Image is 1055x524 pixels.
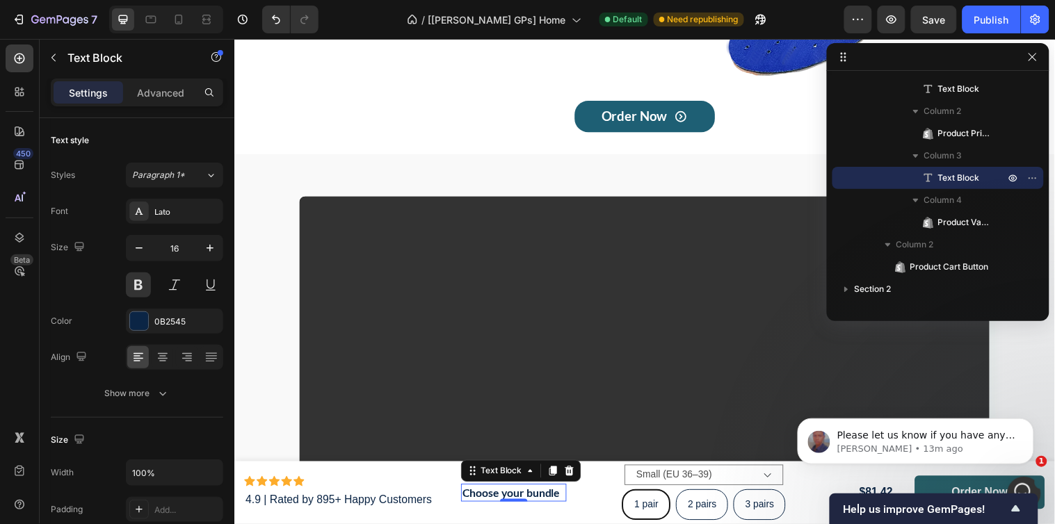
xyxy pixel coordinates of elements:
[855,304,892,318] span: Section 3
[938,126,991,140] span: Product Price
[51,134,89,147] div: Text style
[963,6,1021,33] button: Publish
[105,386,170,400] div: Show more
[428,13,566,27] span: [[PERSON_NAME] GPs] Home
[346,63,489,95] a: Order Now
[69,85,108,100] p: Settings
[618,452,671,470] div: $81.42
[154,206,220,218] div: Lato
[938,82,980,96] span: Text Block
[461,468,490,479] span: 2 pairs
[51,503,83,516] div: Padding
[13,148,33,159] div: 450
[924,193,963,207] span: Column 4
[924,104,962,118] span: Column 2
[51,381,223,406] button: Show more
[924,149,963,163] span: Column 3
[51,348,90,367] div: Align
[911,6,957,33] button: Save
[51,315,72,327] div: Color
[126,163,223,188] button: Paragraph 1*
[132,169,185,181] span: Paragraph 1*
[422,13,426,27] span: /
[938,215,991,229] span: Product Variants & Swatches
[51,466,74,479] div: Width
[777,389,1055,486] iframe: Intercom notifications message
[262,6,319,33] div: Undo/Redo
[154,504,220,516] div: Add...
[127,460,223,485] input: Auto
[407,468,431,479] span: 1 pair
[51,431,88,450] div: Size
[974,13,1009,27] div: Publish
[923,14,946,26] span: Save
[896,238,934,252] span: Column 2
[51,205,68,218] div: Font
[855,282,892,296] span: Section 2
[6,6,104,33] button: 7
[51,238,88,257] div: Size
[910,260,989,274] span: Product Cart Button
[938,171,980,185] span: Text Block
[154,316,220,328] div: 0B2545
[234,39,1055,524] iframe: To enrich screen reader interactions, please activate Accessibility in Grammarly extension settings
[1036,456,1047,467] span: 1
[692,444,824,478] button: Order Now
[844,500,1024,517] button: Show survey - Help us improve GemPages!
[613,13,643,26] span: Default
[248,433,296,445] div: Text Block
[137,85,184,100] p: Advanced
[374,72,441,87] p: Order Now
[520,468,549,479] span: 3 pairs
[844,502,1008,516] span: Help us improve GemPages!
[668,13,739,26] span: Need republishing
[91,11,97,28] p: 7
[730,454,787,468] div: Order Now
[51,169,75,181] div: Styles
[1008,477,1041,510] iframe: Intercom live chat
[232,454,337,469] p: Choose your bundle
[67,49,186,66] p: Text Block
[10,254,33,265] div: Beta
